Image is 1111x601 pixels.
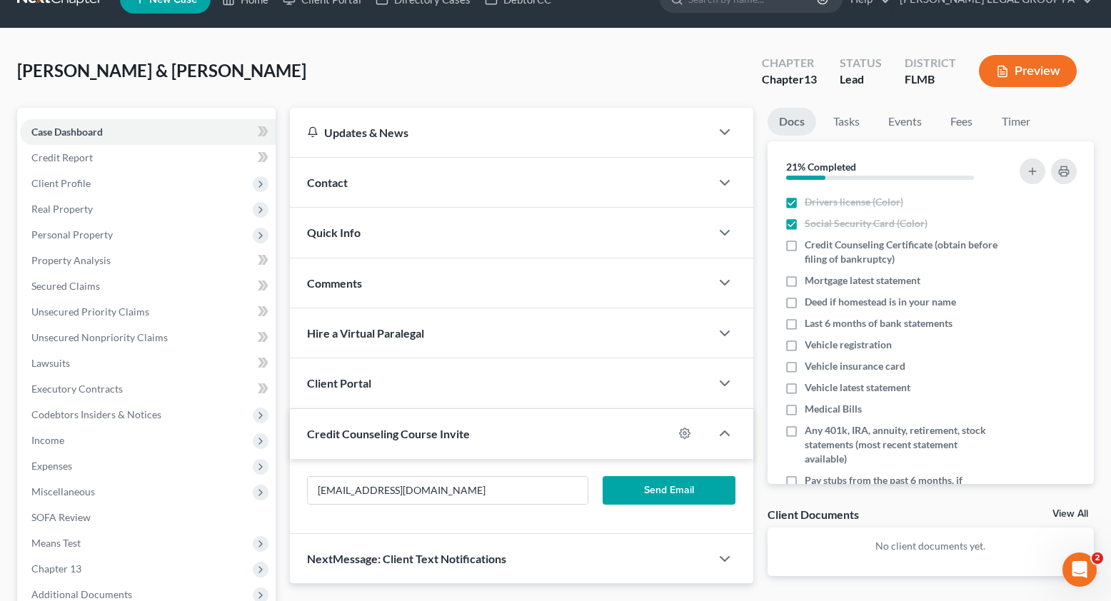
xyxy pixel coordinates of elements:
button: Preview [979,55,1077,87]
span: Quick Info [307,226,361,239]
span: Client Portal [307,376,371,390]
span: Case Dashboard [31,126,103,138]
a: Events [877,108,933,136]
button: Send Email [603,476,736,505]
div: Updates & News [307,125,693,140]
a: Property Analysis [20,248,276,273]
span: Real Property [31,203,93,215]
a: Fees [939,108,985,136]
span: Vehicle latest statement [805,380,910,395]
span: NextMessage: Client Text Notifications [307,552,506,565]
iframe: Intercom live chat [1062,552,1097,587]
span: Personal Property [31,228,113,241]
a: Case Dashboard [20,119,276,145]
span: Chapter 13 [31,562,81,575]
span: Any 401k, IRA, annuity, retirement, stock statements (most recent statement available) [805,423,1000,466]
a: Docs [768,108,816,136]
span: Vehicle insurance card [805,359,905,373]
span: Comments [307,276,362,290]
span: Property Analysis [31,254,111,266]
strong: 21% Completed [786,161,856,173]
div: Chapter [762,71,817,88]
span: Income [31,434,64,446]
span: Means Test [31,537,81,549]
span: Last 6 months of bank statements [805,316,952,330]
span: Credit Counseling Certificate (obtain before filing of bankruptcy) [805,238,1000,266]
span: 2 [1092,552,1103,564]
span: Deed if homestead is in your name [805,295,956,309]
div: District [905,55,956,71]
span: Executory Contracts [31,383,123,395]
span: Contact [307,176,348,189]
a: Tasks [822,108,871,136]
span: Hire a Virtual Paralegal [307,326,424,340]
span: Codebtors Insiders & Notices [31,408,161,420]
a: Lawsuits [20,350,276,376]
span: Client Profile [31,177,91,189]
span: [PERSON_NAME] & [PERSON_NAME] [17,60,306,81]
span: Unsecured Nonpriority Claims [31,331,168,343]
p: No client documents yet. [779,539,1083,553]
div: Client Documents [768,507,859,522]
a: Unsecured Priority Claims [20,299,276,325]
span: SOFA Review [31,511,91,523]
span: Unsecured Priority Claims [31,305,149,318]
span: Credit Report [31,151,93,163]
a: Executory Contracts [20,376,276,402]
span: Expenses [31,460,72,472]
a: Credit Report [20,145,276,171]
div: Chapter [762,55,817,71]
input: Enter email [308,477,588,504]
span: Social Security Card (Color) [805,216,927,231]
span: 13 [804,72,817,86]
span: Drivers license (Color) [805,195,903,209]
a: View All [1052,509,1088,519]
span: Mortgage latest statement [805,273,920,288]
span: Medical Bills [805,402,862,416]
div: Status [840,55,882,71]
a: SOFA Review [20,505,276,530]
span: Miscellaneous [31,485,95,498]
span: Additional Documents [31,588,132,600]
a: Secured Claims [20,273,276,299]
div: FLMB [905,71,956,88]
div: Lead [840,71,882,88]
span: Secured Claims [31,280,100,292]
a: Timer [990,108,1042,136]
a: Unsecured Nonpriority Claims [20,325,276,350]
span: Credit Counseling Course Invite [307,427,470,440]
span: Lawsuits [31,357,70,369]
span: Vehicle registration [805,338,892,352]
span: Pay stubs from the past 6 months, if employed, if not employed Social Security Administration ben... [805,473,1000,530]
